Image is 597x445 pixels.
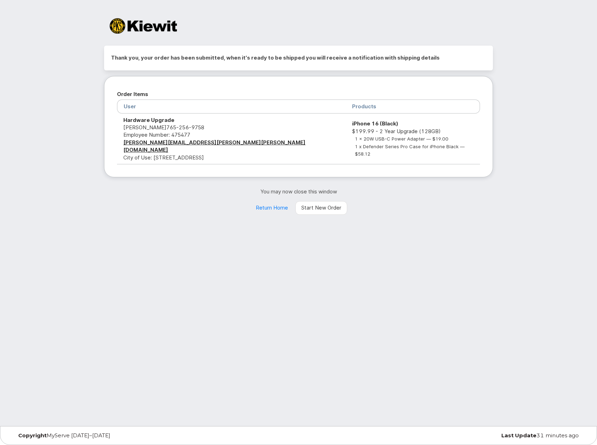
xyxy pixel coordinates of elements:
strong: Last Update [501,432,536,439]
div: 31 minutes ago [394,433,584,438]
span: 9758 [189,124,204,131]
h2: Thank you, your order has been submitted, when it's ready to be shipped you will receive a notifi... [111,53,486,63]
p: You may now close this window [104,188,493,195]
strong: iPhone 16 (Black) [352,120,398,127]
small: 1 x Defender Series Pro Case for iPhone Black — $58.12 [355,144,465,157]
td: $199.99 - 2 Year Upgrade (128GB) [346,114,480,165]
a: Return Home [250,201,294,215]
span: Employee Number: 475477 [123,131,190,138]
th: User [117,100,346,113]
strong: Copyright [18,432,47,439]
small: 1 x 20W USB-C Power Adapter — $19.00 [355,136,448,142]
img: Kiewit Corporation [110,18,177,34]
a: [PERSON_NAME][EMAIL_ADDRESS][PERSON_NAME][PERSON_NAME][DOMAIN_NAME] [123,139,306,153]
div: MyServe [DATE]–[DATE] [13,433,203,438]
h2: Order Items [117,89,480,100]
strong: Hardware Upgrade [123,117,174,123]
span: 256 [176,124,189,131]
span: 765 [166,124,204,131]
th: Products [346,100,480,113]
a: Start New Order [295,201,347,215]
td: [PERSON_NAME] City of Use: [STREET_ADDRESS] [117,114,346,165]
